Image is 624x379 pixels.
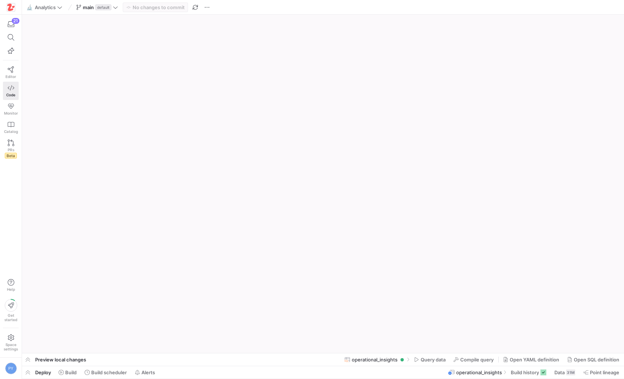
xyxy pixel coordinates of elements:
[3,276,19,295] button: Help
[574,357,619,363] span: Open SQL definition
[551,366,579,379] button: Data31M
[3,296,19,325] button: Getstarted
[55,366,80,379] button: Build
[4,129,18,134] span: Catalog
[141,369,155,375] span: Alerts
[12,18,19,24] div: 21
[456,369,502,375] span: operational_insights
[35,357,86,363] span: Preview local changes
[580,366,623,379] button: Point lineage
[6,93,15,97] span: Code
[81,366,130,379] button: Build scheduler
[3,118,19,137] a: Catalog
[421,357,446,363] span: Query data
[4,342,18,351] span: Space settings
[8,148,14,152] span: PRs
[500,353,562,366] button: Open YAML definition
[4,313,17,322] span: Get started
[3,100,19,118] a: Monitor
[35,4,56,10] span: Analytics
[3,18,19,31] button: 21
[3,331,19,354] a: Spacesettings
[460,357,494,363] span: Compile query
[5,74,16,79] span: Editor
[74,3,120,12] button: maindefault
[554,369,565,375] span: Data
[95,4,111,10] span: default
[132,366,158,379] button: Alerts
[65,369,77,375] span: Build
[510,357,559,363] span: Open YAML definition
[564,353,623,366] button: Open SQL definition
[91,369,127,375] span: Build scheduler
[507,366,550,379] button: Build history
[5,363,17,374] div: PY
[511,369,539,375] span: Build history
[3,137,19,161] a: PRsBeta
[590,369,619,375] span: Point lineage
[566,369,575,375] div: 31M
[3,63,19,82] a: Editor
[5,153,17,159] span: Beta
[450,353,497,366] button: Compile query
[27,5,32,10] span: 🔬
[83,4,94,10] span: main
[3,361,19,376] button: PY
[35,369,51,375] span: Deploy
[3,1,19,14] a: https://storage.googleapis.com/y42-prod-data-exchange/images/h4OkG5kwhGXbZ2sFpobXAPbjBGJTZTGe3yEd...
[352,357,398,363] span: operational_insights
[25,3,64,12] button: 🔬Analytics
[4,111,18,115] span: Monitor
[3,82,19,100] a: Code
[7,4,15,11] img: https://storage.googleapis.com/y42-prod-data-exchange/images/h4OkG5kwhGXbZ2sFpobXAPbjBGJTZTGe3yEd...
[411,353,449,366] button: Query data
[6,287,15,291] span: Help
